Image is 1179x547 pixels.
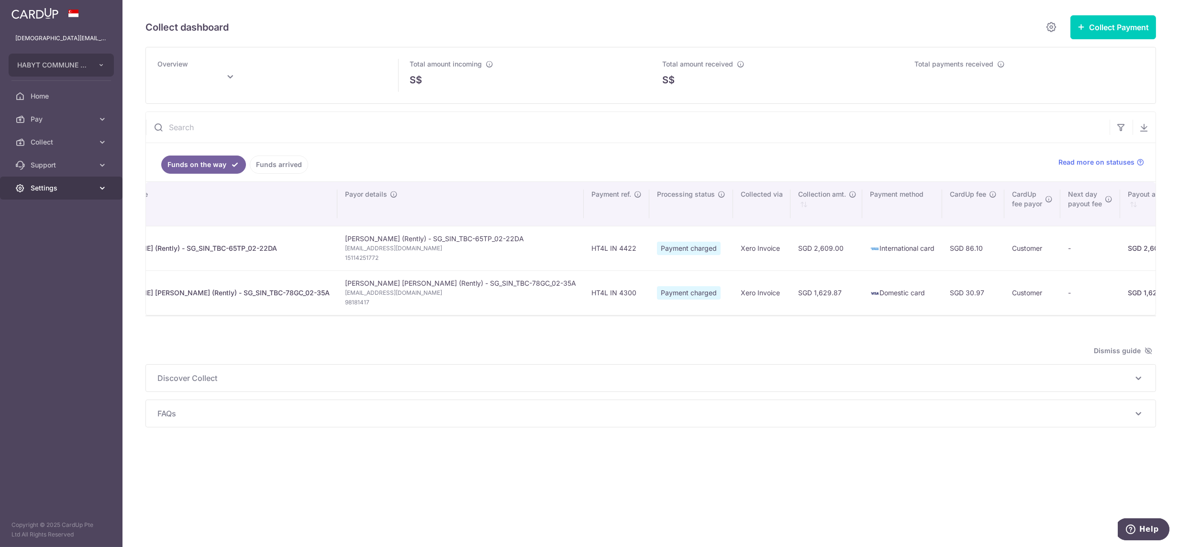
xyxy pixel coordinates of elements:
[157,372,1144,384] p: Discover Collect
[22,7,41,15] span: Help
[915,60,994,68] span: Total payments received
[345,244,576,253] span: [EMAIL_ADDRESS][DOMAIN_NAME]
[1068,190,1102,209] span: Next day payout fee
[657,242,721,255] span: Payment charged
[11,8,58,19] img: CardUp
[1094,345,1152,357] span: Dismiss guide
[662,60,733,68] span: Total amount received
[1060,182,1120,226] th: Next daypayout fee
[733,226,790,270] td: Xero Invoice
[98,244,330,253] div: [PERSON_NAME] (Rently) - SG_SIN_TBC-65TP_02-22DA
[790,270,862,315] td: SGD 1,629.87
[584,270,649,315] td: HT4L IN 4300
[649,182,733,226] th: Processing status
[345,253,576,263] span: 15114251772
[942,182,1004,226] th: CardUp fee
[657,286,721,300] span: Payment charged
[862,270,942,315] td: Domestic card
[337,270,584,315] td: [PERSON_NAME] [PERSON_NAME] (Rently) - SG_SIN_TBC-78GC_02-35A
[31,137,94,147] span: Collect
[950,190,986,199] span: CardUp fee
[9,54,114,77] button: HABYT COMMUNE SINGAPORE 2 PTE. LTD.
[862,182,942,226] th: Payment method
[591,190,631,199] span: Payment ref.
[31,114,94,124] span: Pay
[345,298,576,307] span: 98181417
[31,160,94,170] span: Support
[1118,518,1169,542] iframe: Opens a widget where you can find more information
[1004,226,1060,270] td: Customer
[250,156,308,174] a: Funds arrived
[161,156,246,174] a: Funds on the way
[790,182,862,226] th: Collection amt. : activate to sort column ascending
[1004,182,1060,226] th: CardUpfee payor
[410,73,423,87] span: S$
[798,190,846,199] span: Collection amt.
[337,226,584,270] td: [PERSON_NAME] (Rently) - SG_SIN_TBC-65TP_02-22DA
[733,270,790,315] td: Xero Invoice
[1058,157,1135,167] span: Read more on statuses
[662,73,675,87] span: S$
[157,408,1144,419] p: FAQs
[1060,270,1120,315] td: -
[31,91,94,101] span: Home
[584,226,649,270] td: HT4L IN 4422
[157,60,188,68] span: Overview
[31,183,94,193] span: Settings
[17,60,88,70] span: HABYT COMMUNE SINGAPORE 2 PTE. LTD.
[1128,288,1174,298] div: SGD 1,629.87
[942,226,1004,270] td: SGD 86.10
[410,60,482,68] span: Total amount incoming
[98,288,330,298] div: [PERSON_NAME] [PERSON_NAME] (Rently) - SG_SIN_TBC-78GC_02-35A
[345,288,576,298] span: [EMAIL_ADDRESS][DOMAIN_NAME]
[870,244,879,254] img: american-express-sm-c955881869ff4294d00fd038735fb651958d7f10184fcf1bed3b24c57befb5f2.png
[657,190,715,199] span: Processing status
[584,182,649,226] th: Payment ref.
[146,112,1110,143] input: Search
[733,182,790,226] th: Collected via
[1004,270,1060,315] td: Customer
[1070,15,1156,39] button: Collect Payment
[157,372,1133,384] span: Discover Collect
[145,20,229,35] h5: Collect dashboard
[862,226,942,270] td: International card
[1058,157,1144,167] a: Read more on statuses
[1060,226,1120,270] td: -
[870,289,879,298] img: visa-sm-192604c4577d2d35970c8ed26b86981c2741ebd56154ab54ad91a526f0f24972.png
[790,226,862,270] td: SGD 2,609.00
[15,33,107,43] p: [DEMOGRAPHIC_DATA][EMAIL_ADDRESS][DOMAIN_NAME]
[1128,190,1166,199] span: Payout amt.
[345,190,387,199] span: Payor details
[942,270,1004,315] td: SGD 30.97
[157,408,1133,419] span: FAQs
[1012,190,1042,209] span: CardUp fee payor
[1128,244,1174,253] div: SGD 2,609.00
[337,182,584,226] th: Payor details
[87,182,337,226] th: Customer name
